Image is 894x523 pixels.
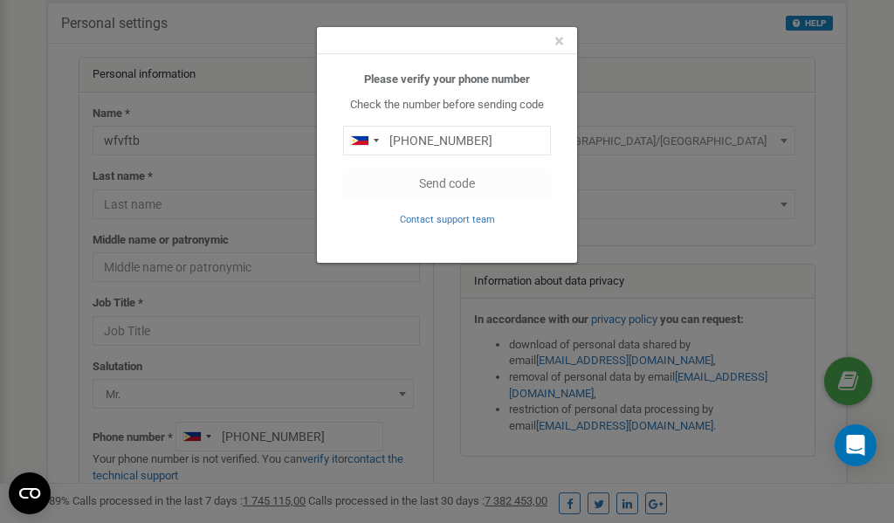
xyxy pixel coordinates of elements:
a: Contact support team [400,212,495,225]
b: Please verify your phone number [364,72,530,86]
div: Telephone country code [344,127,384,155]
p: Check the number before sending code [343,97,551,114]
button: Open CMP widget [9,472,51,514]
small: Contact support team [400,214,495,225]
button: Close [554,32,564,51]
input: 0905 123 4567 [343,126,551,155]
div: Open Intercom Messenger [835,424,877,466]
button: Send code [343,169,551,198]
span: × [554,31,564,52]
